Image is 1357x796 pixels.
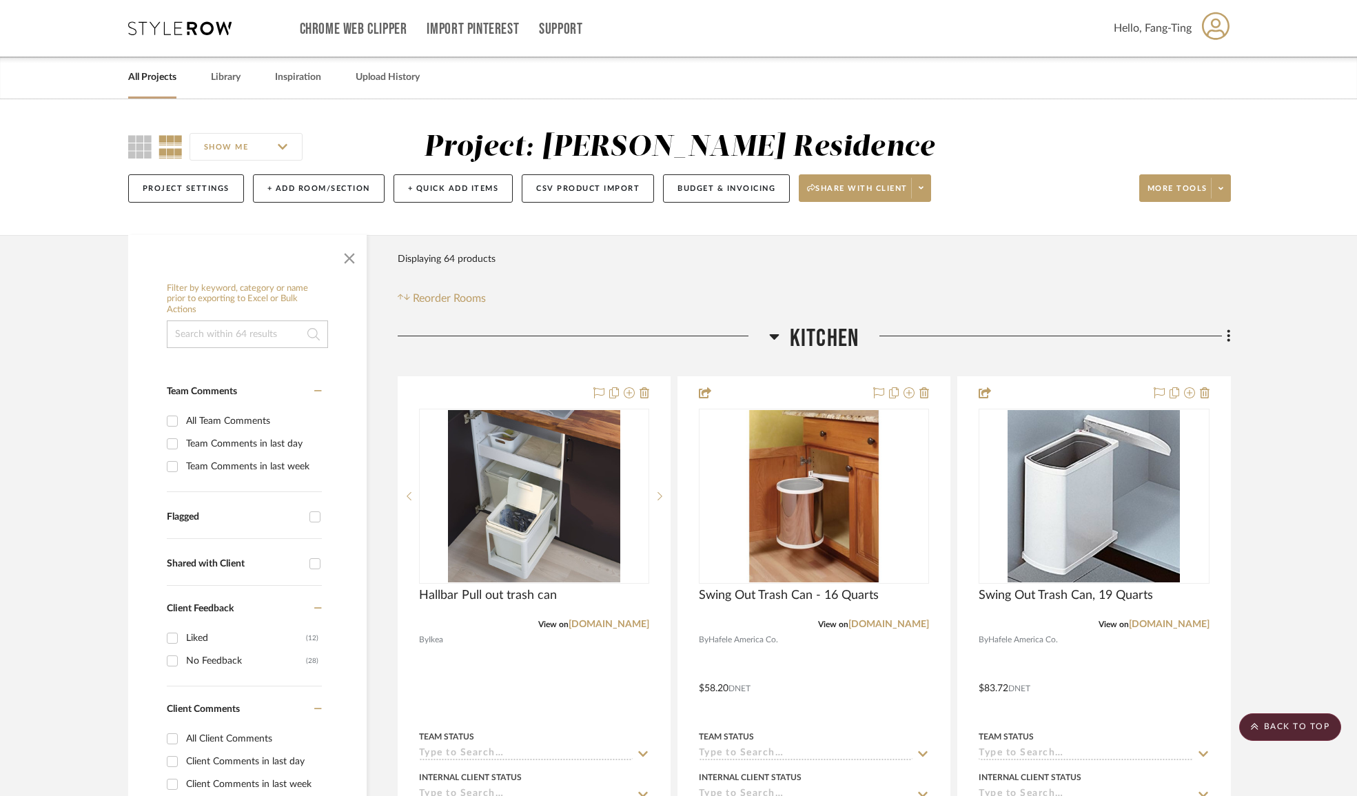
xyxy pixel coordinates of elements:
[398,290,487,307] button: Reorder Rooms
[186,728,318,750] div: All Client Comments
[1239,713,1341,741] scroll-to-top-button: BACK TO TOP
[419,748,633,761] input: Type to Search…
[818,620,848,629] span: View on
[448,410,620,582] img: Hallbar Pull out trash can
[699,771,802,784] div: Internal Client Status
[128,174,244,203] button: Project Settings
[413,290,486,307] span: Reorder Rooms
[569,620,649,629] a: [DOMAIN_NAME]
[128,68,176,87] a: All Projects
[167,511,303,523] div: Flagged
[1114,20,1192,37] span: Hello, Fang-Ting
[186,410,318,432] div: All Team Comments
[167,387,237,396] span: Team Comments
[186,456,318,478] div: Team Comments in last week
[167,558,303,570] div: Shared with Client
[211,68,241,87] a: Library
[253,174,385,203] button: + Add Room/Section
[699,748,912,761] input: Type to Search…
[167,283,328,316] h6: Filter by keyword, category or name prior to exporting to Excel or Bulk Actions
[394,174,513,203] button: + Quick Add Items
[979,748,1192,761] input: Type to Search…
[336,242,363,269] button: Close
[663,174,790,203] button: Budget & Invoicing
[988,633,1058,646] span: Hafele America Co.
[398,245,496,273] div: Displaying 64 products
[1008,410,1180,582] img: Swing Out Trash Can, 19 Quarts
[419,588,557,603] span: Hallbar Pull out trash can
[186,627,306,649] div: Liked
[799,174,931,202] button: Share with client
[186,773,318,795] div: Client Comments in last week
[167,320,328,348] input: Search within 64 results
[186,650,306,672] div: No Feedback
[807,183,908,204] span: Share with client
[300,23,407,35] a: Chrome Web Clipper
[522,174,654,203] button: CSV Product Import
[167,704,240,714] span: Client Comments
[790,324,859,354] span: Kitchen
[1147,183,1207,204] span: More tools
[1139,174,1231,202] button: More tools
[699,731,754,743] div: Team Status
[427,23,519,35] a: Import Pinterest
[979,771,1081,784] div: Internal Client Status
[979,588,1153,603] span: Swing Out Trash Can, 19 Quarts
[699,588,879,603] span: Swing Out Trash Can - 16 Quarts
[306,627,318,649] div: (12)
[1099,620,1129,629] span: View on
[419,731,474,743] div: Team Status
[186,433,318,455] div: Team Comments in last day
[424,133,935,162] div: Project: [PERSON_NAME] Residence
[186,751,318,773] div: Client Comments in last day
[538,620,569,629] span: View on
[275,68,321,87] a: Inspiration
[848,620,929,629] a: [DOMAIN_NAME]
[419,633,429,646] span: By
[700,409,928,583] div: 0
[167,604,234,613] span: Client Feedback
[539,23,582,35] a: Support
[306,650,318,672] div: (28)
[979,731,1034,743] div: Team Status
[699,633,708,646] span: By
[356,68,420,87] a: Upload History
[429,633,443,646] span: Ikea
[728,410,900,582] img: Swing Out Trash Can - 16 Quarts
[979,633,988,646] span: By
[708,633,778,646] span: Hafele America Co.
[419,771,522,784] div: Internal Client Status
[1129,620,1210,629] a: [DOMAIN_NAME]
